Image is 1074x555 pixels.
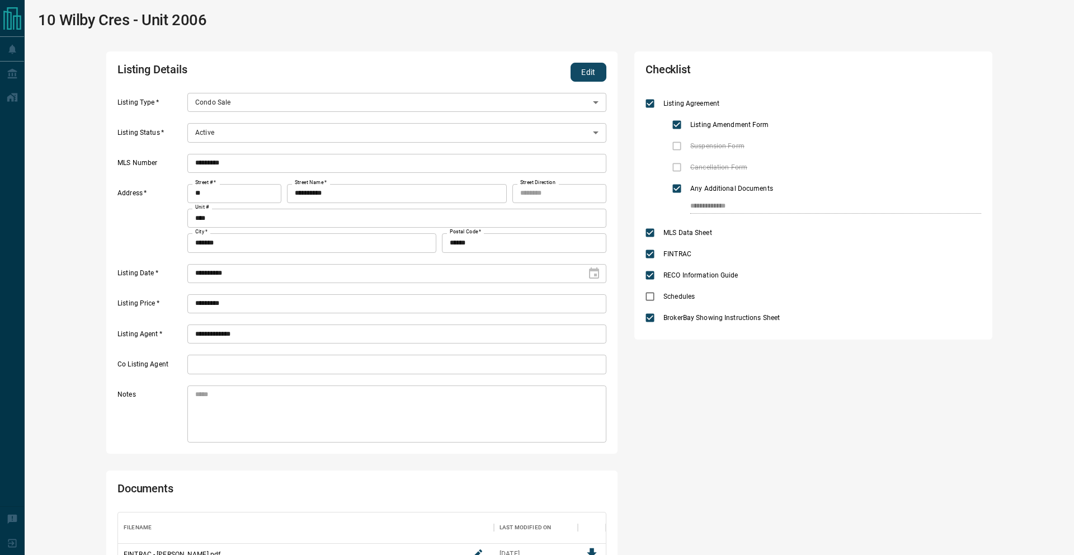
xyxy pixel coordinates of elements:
[187,123,606,142] div: Active
[117,128,185,143] label: Listing Status
[117,330,185,344] label: Listing Agent
[195,228,208,236] label: City
[690,199,958,214] input: checklist input
[661,228,715,238] span: MLS Data Sheet
[661,249,694,259] span: FINTRAC
[117,269,185,283] label: Listing Date
[117,482,411,501] h2: Documents
[661,313,783,323] span: BrokerBay Showing Instructions Sheet
[661,291,698,302] span: Schedules
[195,179,216,186] label: Street #
[124,512,152,543] div: Filename
[450,228,481,236] label: Postal Code
[661,98,722,109] span: Listing Agreement
[687,141,747,151] span: Suspension Form
[646,63,847,82] h2: Checklist
[520,179,555,186] label: Street Direction
[117,360,185,374] label: Co Listing Agent
[571,63,606,82] button: Edit
[687,184,776,194] span: Any Additional Documents
[195,204,209,211] label: Unit #
[117,390,185,443] label: Notes
[117,158,185,173] label: MLS Number
[295,179,327,186] label: Street Name
[118,512,494,543] div: Filename
[117,299,185,313] label: Listing Price
[494,512,578,543] div: Last Modified On
[38,11,206,29] h1: 10 Wilby Cres - Unit 2006
[661,270,741,280] span: RECO Information Guide
[117,63,411,82] h2: Listing Details
[187,93,606,112] div: Condo Sale
[117,189,185,252] label: Address
[687,162,750,172] span: Cancellation Form
[500,512,551,543] div: Last Modified On
[117,98,185,112] label: Listing Type
[687,120,771,130] span: Listing Amendment Form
